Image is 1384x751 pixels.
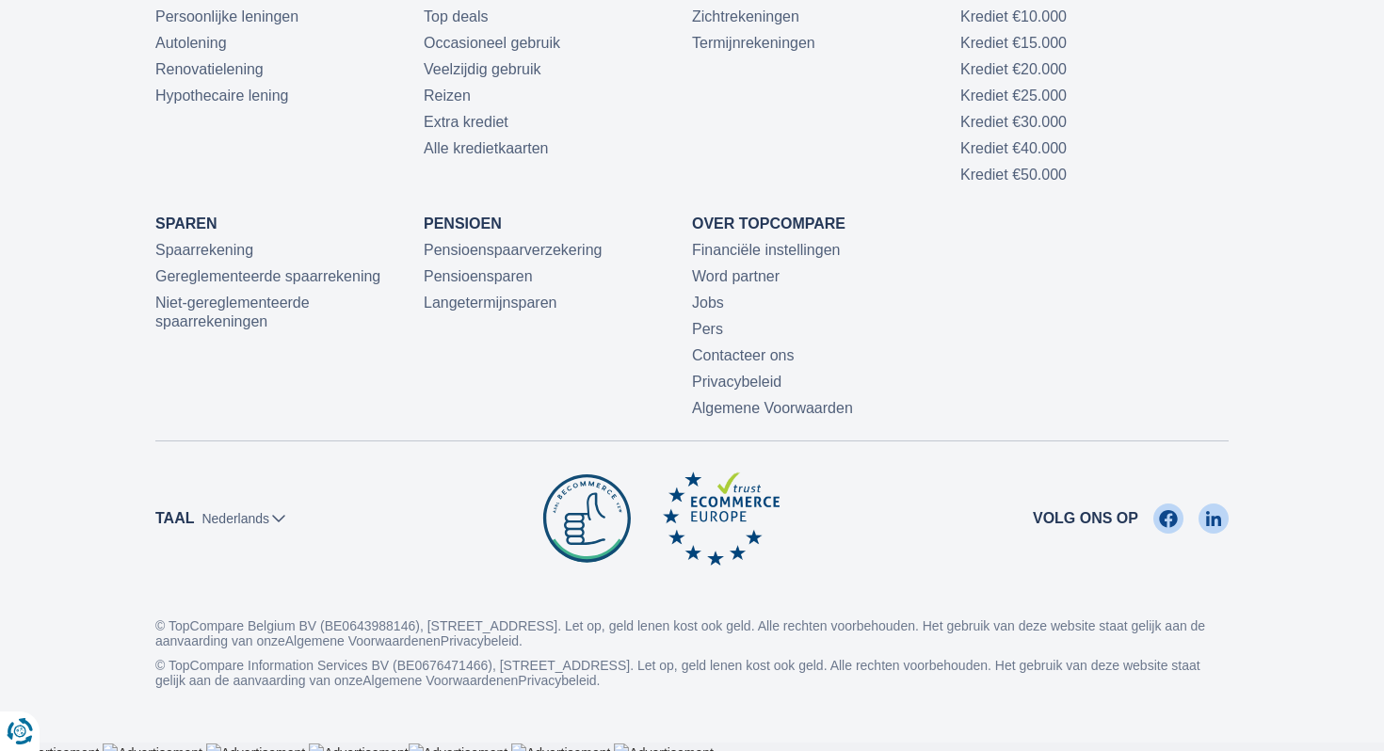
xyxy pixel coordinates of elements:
a: Pers [692,321,723,337]
img: Ecommerce Europe TopCompare [663,471,779,566]
a: Pensioen [424,216,502,232]
a: Algemene Voorwaarden [362,673,503,688]
a: Krediet €50.000 [960,167,1067,183]
img: Facebook TopCompare [1159,503,1177,534]
a: Top deals [424,8,489,24]
a: Niet-gereglementeerde spaarrekeningen [155,295,310,329]
a: Financiële instellingen [692,242,840,258]
a: Alle kredietkaarten [424,140,549,156]
a: Krediet €20.000 [960,61,1067,77]
p: © TopCompare Information Services BV (BE0676471466), [STREET_ADDRESS]. Let op, geld lenen kost oo... [155,658,1229,688]
a: Langetermijnsparen [424,295,556,311]
a: Extra krediet [424,114,508,130]
a: Algemene Voorwaarden [285,633,426,648]
a: Privacybeleid [518,673,596,688]
img: Be commerce TopCompare [539,471,636,566]
a: Zichtrekeningen [692,8,799,24]
a: Termijnrekeningen [692,35,815,51]
a: Krediet €25.000 [960,88,1067,104]
a: Krediet €30.000 [960,114,1067,130]
a: Pensioenspaarverzekering [424,242,602,258]
a: Spaarrekening [155,242,253,258]
a: Reizen [424,88,471,104]
a: Renovatielening [155,61,264,77]
a: Privacybeleid [692,374,781,390]
a: Gereglementeerde spaarrekening [155,268,380,284]
a: Occasioneel gebruik [424,35,560,51]
a: Veelzijdig gebruik [424,61,541,77]
a: Jobs [692,295,724,311]
p: © TopCompare Belgium BV (BE0643988146), [STREET_ADDRESS]. Let op, geld lenen kost ook geld. Alle ... [155,603,1229,648]
a: Contacteer ons [692,347,795,363]
a: Over TopCompare [692,216,845,232]
a: Pensioensparen [424,268,533,284]
a: Krediet €15.000 [960,35,1067,51]
label: Taal [155,508,194,530]
a: Algemene Voorwaarden [692,400,853,416]
img: LinkedIn TopCompare [1206,503,1221,534]
a: Privacybeleid [441,633,519,648]
span: Volg ons op [1033,508,1138,530]
a: Krediet €10.000 [960,8,1067,24]
a: Krediet €40.000 [960,140,1067,156]
a: Sparen [155,216,217,232]
a: Hypothecaire lening [155,88,288,104]
a: Autolening [155,35,227,51]
a: Word partner [692,268,780,284]
a: Persoonlijke leningen [155,8,298,24]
